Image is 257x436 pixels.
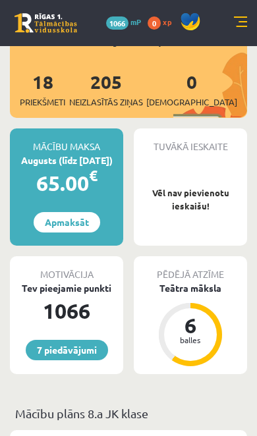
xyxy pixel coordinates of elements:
[10,295,123,327] div: 1066
[26,340,108,360] a: 7 piedāvājumi
[89,166,98,185] span: €
[69,70,143,109] a: 205Neizlasītās ziņas
[10,167,123,199] div: 65.00
[10,153,123,167] div: Augusts (līdz [DATE])
[69,95,143,109] span: Neizlasītās ziņas
[163,16,171,27] span: xp
[10,128,123,153] div: Mācību maksa
[134,128,247,153] div: Tuvākā ieskaite
[134,281,247,368] a: Teātra māksla 6 balles
[134,281,247,295] div: Teātra māksla
[14,13,77,33] a: Rīgas 1. Tālmācības vidusskola
[20,95,65,109] span: Priekšmeti
[20,70,65,109] a: 18Priekšmeti
[106,16,128,30] span: 1066
[10,256,123,281] div: Motivācija
[130,16,141,27] span: mP
[171,336,210,344] div: balles
[148,16,178,27] a: 0 xp
[15,404,242,422] p: Mācību plāns 8.a JK klase
[148,16,161,30] span: 0
[146,95,237,109] span: [DEMOGRAPHIC_DATA]
[146,70,237,109] a: 0[DEMOGRAPHIC_DATA]
[10,281,123,295] div: Tev pieejamie punkti
[34,212,100,232] a: Apmaksāt
[140,186,241,212] p: Vēl nav pievienotu ieskaišu!
[171,315,210,336] div: 6
[134,256,247,281] div: Pēdējā atzīme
